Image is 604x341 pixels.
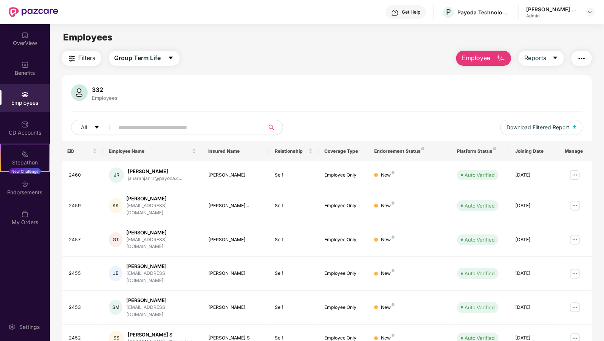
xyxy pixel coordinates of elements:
[126,297,196,304] div: [PERSON_NAME]
[126,229,196,236] div: [PERSON_NAME]
[81,123,87,132] span: All
[69,304,97,311] div: 2453
[569,268,581,280] img: manageButton
[21,31,29,39] img: svg+xml;base64,PHN2ZyBpZD0iSG9tZSIgeG1sbnM9Imh0dHA6Ly93d3cudzMub3JnLzIwMDAvc3ZnIiB3aWR0aD0iMjAiIG...
[91,86,119,93] div: 332
[62,141,103,161] th: EID
[524,53,546,63] span: Reports
[462,53,490,63] span: Employee
[515,236,553,243] div: [DATE]
[392,269,395,272] img: svg+xml;base64,PHN2ZyB4bWxucz0iaHR0cDovL3d3dy53My5vcmcvMjAwMC9zdmciIHdpZHRoPSI4IiBoZWlnaHQ9IjgiIH...
[381,270,395,277] div: New
[456,51,511,66] button: Employee
[21,210,29,218] img: svg+xml;base64,PHN2ZyBpZD0iTXlfT3JkZXJzIiBkYXRhLW5hbWU9Ik15IE9yZGVycyIgeG1sbnM9Imh0dHA6Ly93d3cudz...
[126,236,196,251] div: [EMAIL_ADDRESS][DOMAIN_NAME]
[128,175,182,182] div: janaranjani.r@payoda.c...
[275,202,313,209] div: Self
[569,234,581,246] img: manageButton
[392,201,395,205] img: svg+xml;base64,PHN2ZyB4bWxucz0iaHR0cDovL3d3dy53My5vcmcvMjAwMC9zdmciIHdpZHRoPSI4IiBoZWlnaHQ9IjgiIH...
[506,123,569,132] span: Download Filtered Report
[325,304,362,311] div: Employee Only
[465,171,495,179] div: Auto Verified
[126,263,196,270] div: [PERSON_NAME]
[559,141,592,161] th: Manage
[69,172,97,179] div: 2460
[109,266,122,281] div: JB
[69,270,97,277] div: 2455
[569,301,581,313] img: manageButton
[552,55,558,62] span: caret-down
[264,124,279,130] span: search
[577,54,586,63] img: svg+xml;base64,PHN2ZyB4bWxucz0iaHR0cDovL3d3dy53My5vcmcvMjAwMC9zdmciIHdpZHRoPSIyNCIgaGVpZ2h0PSIyNC...
[21,180,29,188] img: svg+xml;base64,PHN2ZyBpZD0iRW5kb3JzZW1lbnRzIiB4bWxucz0iaHR0cDovL3d3dy53My5vcmcvMjAwMC9zdmciIHdpZH...
[208,236,262,243] div: [PERSON_NAME]
[325,236,362,243] div: Employee Only
[515,172,553,179] div: [DATE]
[21,61,29,68] img: svg+xml;base64,PHN2ZyBpZD0iQmVuZWZpdHMiIHhtbG5zPSJodHRwOi8vd3d3LnczLm9yZy8yMDAwL3N2ZyIgd2lkdGg9Ij...
[392,171,395,174] img: svg+xml;base64,PHN2ZyB4bWxucz0iaHR0cDovL3d3dy53My5vcmcvMjAwMC9zdmciIHdpZHRoPSI4IiBoZWlnaHQ9IjgiIH...
[374,148,445,154] div: Endorsement Status
[446,8,451,17] span: P
[587,9,593,15] img: svg+xml;base64,PHN2ZyBpZD0iRHJvcGRvd24tMzJ4MzIiIHhtbG5zPSJodHRwOi8vd3d3LnczLm9yZy8yMDAwL3N2ZyIgd2...
[500,120,583,135] button: Download Filtered Report
[392,303,395,306] img: svg+xml;base64,PHN2ZyB4bWxucz0iaHR0cDovL3d3dy53My5vcmcvMjAwMC9zdmciIHdpZHRoPSI4IiBoZWlnaHQ9IjgiIH...
[94,125,99,131] span: caret-down
[515,202,553,209] div: [DATE]
[381,172,395,179] div: New
[21,91,29,98] img: svg+xml;base64,PHN2ZyBpZD0iRW1wbG95ZWVzIiB4bWxucz0iaHR0cDovL3d3dy53My5vcmcvMjAwMC9zdmciIHdpZHRoPS...
[128,331,196,338] div: [PERSON_NAME] S
[381,304,395,311] div: New
[269,141,319,161] th: Relationship
[17,323,42,331] div: Settings
[264,120,283,135] button: search
[275,148,307,154] span: Relationship
[526,13,579,19] div: Admin
[515,270,553,277] div: [DATE]
[208,202,262,209] div: [PERSON_NAME]...
[275,270,313,277] div: Self
[71,84,88,101] img: svg+xml;base64,PHN2ZyB4bWxucz0iaHR0cDovL3d3dy53My5vcmcvMjAwMC9zdmciIHhtbG5zOnhsaW5rPSJodHRwOi8vd3...
[381,236,395,243] div: New
[421,147,424,150] img: svg+xml;base64,PHN2ZyB4bWxucz0iaHR0cDovL3d3dy53My5vcmcvMjAwMC9zdmciIHdpZHRoPSI4IiBoZWlnaHQ9IjgiIH...
[208,304,262,311] div: [PERSON_NAME]
[126,304,196,318] div: [EMAIL_ADDRESS][DOMAIN_NAME]
[509,141,559,161] th: Joining Date
[1,159,49,166] div: Stepathon
[91,95,119,101] div: Employees
[9,168,41,174] div: New Challenge
[465,270,495,277] div: Auto Verified
[526,6,579,13] div: [PERSON_NAME] Karuvathil [PERSON_NAME]
[391,9,399,17] img: svg+xml;base64,PHN2ZyBpZD0iSGVscC0zMngzMiIgeG1sbnM9Imh0dHA6Ly93d3cudzMub3JnLzIwMDAvc3ZnIiB3aWR0aD...
[109,232,122,247] div: GT
[392,334,395,337] img: svg+xml;base64,PHN2ZyB4bWxucz0iaHR0cDovL3d3dy53My5vcmcvMjAwMC9zdmciIHdpZHRoPSI4IiBoZWlnaHQ9IjgiIH...
[275,236,313,243] div: Self
[275,304,313,311] div: Self
[515,304,553,311] div: [DATE]
[465,236,495,243] div: Auto Verified
[465,202,495,209] div: Auto Verified
[9,7,58,17] img: New Pazcare Logo
[69,236,97,243] div: 2457
[109,198,122,213] div: KK
[68,148,91,154] span: EID
[208,270,262,277] div: [PERSON_NAME]
[275,172,313,179] div: Self
[21,150,29,158] img: svg+xml;base64,PHN2ZyB4bWxucz0iaHR0cDovL3d3dy53My5vcmcvMjAwMC9zdmciIHdpZHRoPSIyMSIgaGVpZ2h0PSIyMC...
[208,172,262,179] div: [PERSON_NAME]
[519,51,564,66] button: Reportscaret-down
[62,51,101,66] button: Filters
[325,202,362,209] div: Employee Only
[126,195,196,202] div: [PERSON_NAME]
[496,54,505,63] img: svg+xml;base64,PHN2ZyB4bWxucz0iaHR0cDovL3d3dy53My5vcmcvMjAwMC9zdmciIHhtbG5zOnhsaW5rPSJodHRwOi8vd3...
[109,51,180,66] button: Group Term Lifecaret-down
[71,120,117,135] button: Allcaret-down
[8,323,15,331] img: svg+xml;base64,PHN2ZyBpZD0iU2V0dGluZy0yMHgyMCIgeG1sbnM9Imh0dHA6Ly93d3cudzMub3JnLzIwMDAvc3ZnIiB3aW...
[569,169,581,181] img: manageButton
[109,300,122,315] div: SM
[325,270,362,277] div: Employee Only
[457,148,503,154] div: Platform Status
[126,202,196,217] div: [EMAIL_ADDRESS][DOMAIN_NAME]
[465,304,495,311] div: Auto Verified
[69,202,97,209] div: 2459
[63,32,113,43] span: Employees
